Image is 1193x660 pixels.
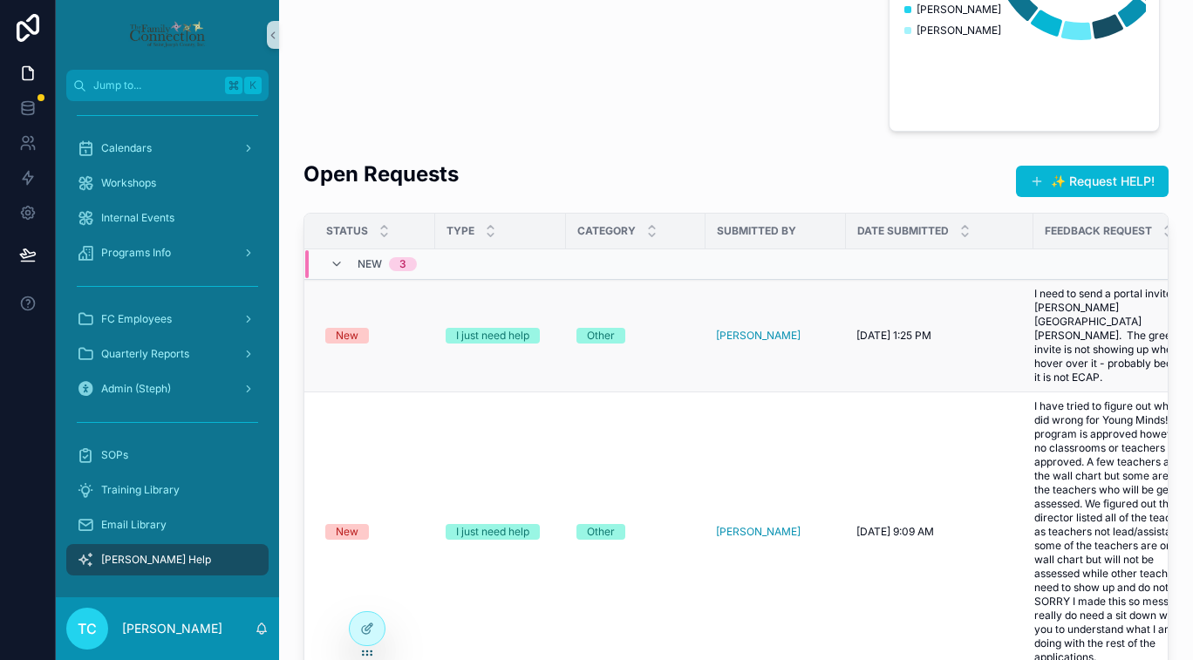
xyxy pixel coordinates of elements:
[101,518,167,532] span: Email Library
[456,524,529,540] div: I just need help
[456,328,529,344] div: I just need help
[856,525,934,539] span: [DATE] 9:09 AM
[66,544,269,575] a: [PERSON_NAME] Help
[128,21,206,49] img: App logo
[66,237,269,269] a: Programs Info
[856,329,931,343] span: [DATE] 1:25 PM
[101,347,189,361] span: Quarterly Reports
[66,70,269,101] button: Jump to...K
[856,525,1023,539] a: [DATE] 9:09 AM
[66,509,269,541] a: Email Library
[303,160,459,188] h2: Open Requests
[66,202,269,234] a: Internal Events
[93,78,218,92] span: Jump to...
[66,373,269,405] a: Admin (Steph)
[856,329,1023,343] a: [DATE] 1:25 PM
[716,525,801,539] a: [PERSON_NAME]
[917,24,1001,37] span: [PERSON_NAME]
[101,246,171,260] span: Programs Info
[1045,224,1152,238] span: Feedback Request
[66,133,269,164] a: Calendars
[325,524,425,540] a: New
[101,448,128,462] span: SOPs
[399,257,406,271] div: 3
[101,483,180,497] span: Training Library
[576,524,695,540] a: Other
[101,382,171,396] span: Admin (Steph)
[716,329,835,343] a: [PERSON_NAME]
[101,211,174,225] span: Internal Events
[326,224,368,238] span: Status
[917,3,1001,17] span: [PERSON_NAME]
[66,303,269,335] a: FC Employees
[1016,166,1169,197] button: ✨ Request HELP!
[716,329,801,343] a: [PERSON_NAME]
[358,257,382,271] span: New
[446,524,556,540] a: I just need help
[717,224,796,238] span: Submitted By
[716,525,835,539] a: [PERSON_NAME]
[101,176,156,190] span: Workshops
[101,141,152,155] span: Calendars
[576,328,695,344] a: Other
[336,328,358,344] div: New
[101,553,211,567] span: [PERSON_NAME] Help
[577,224,636,238] span: Category
[122,620,222,637] p: [PERSON_NAME]
[587,328,615,344] div: Other
[447,224,474,238] span: Type
[78,618,97,639] span: TC
[446,328,556,344] a: I just need help
[56,101,279,597] div: scrollable content
[66,338,269,370] a: Quarterly Reports
[336,524,358,540] div: New
[66,167,269,199] a: Workshops
[587,524,615,540] div: Other
[66,474,269,506] a: Training Library
[857,224,949,238] span: Date Submitted
[101,312,172,326] span: FC Employees
[325,328,425,344] a: New
[66,439,269,471] a: SOPs
[246,78,260,92] span: K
